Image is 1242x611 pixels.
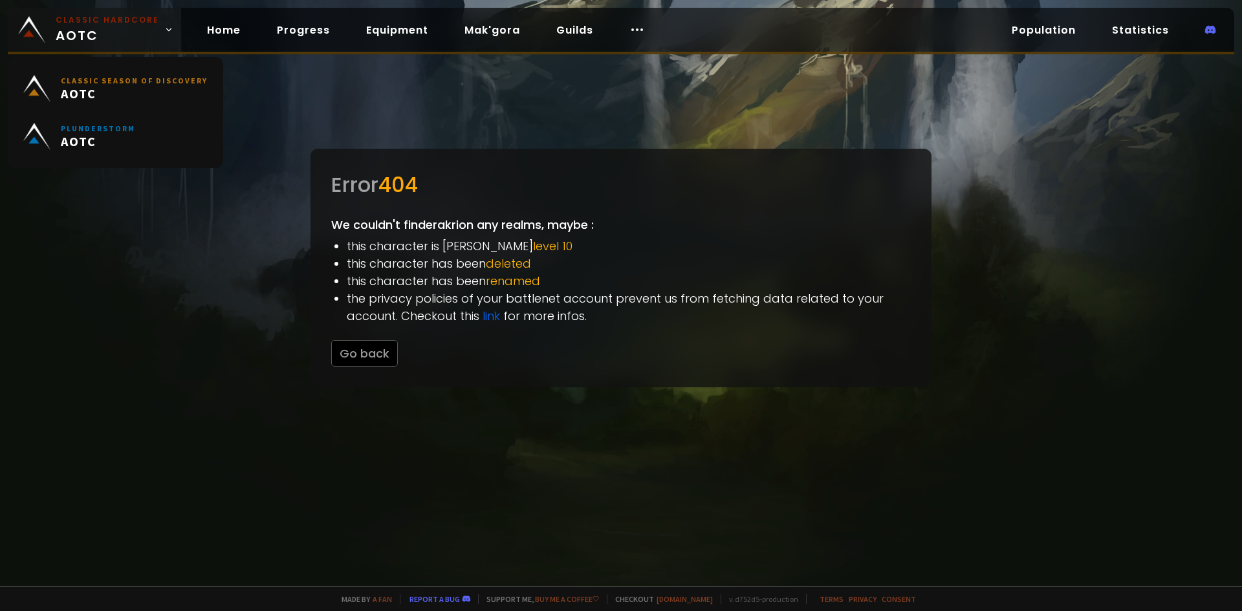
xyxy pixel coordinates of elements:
small: Plunderstorm [61,123,135,133]
span: v. d752d5 - production [721,594,798,604]
small: Classic Season of Discovery [61,76,208,85]
span: Support me, [478,594,599,604]
a: Statistics [1102,17,1179,43]
button: Go back [331,340,398,367]
a: [DOMAIN_NAME] [657,594,713,604]
li: this character has been [347,255,911,272]
a: Classic HardcoreAOTC [8,8,181,52]
span: AOTC [56,14,159,45]
span: 404 [378,170,418,199]
span: AOTC [61,85,208,102]
a: Classic Season of DiscoveryAOTC [16,65,215,113]
a: PlunderstormAOTC [16,113,215,160]
a: Progress [267,17,340,43]
a: Population [1001,17,1086,43]
a: Consent [882,594,916,604]
a: Home [197,17,251,43]
a: Go back [331,345,398,361]
span: Made by [334,594,392,604]
a: a fan [373,594,392,604]
li: the privacy policies of your battlenet account prevent us from fetching data related to your acco... [347,290,911,325]
a: Buy me a coffee [535,594,599,604]
li: this character has been [347,272,911,290]
a: link [483,308,500,324]
span: Checkout [607,594,713,604]
a: Terms [820,594,844,604]
a: Equipment [356,17,439,43]
a: Report a bug [409,594,460,604]
span: AOTC [61,133,135,149]
span: renamed [486,273,540,289]
div: Error [331,169,911,200]
li: this character is [PERSON_NAME] [347,237,911,255]
a: Privacy [849,594,877,604]
a: Mak'gora [454,17,530,43]
a: Guilds [546,17,604,43]
span: level 10 [533,238,572,254]
div: We couldn't find erakri on any realms, maybe : [310,149,931,387]
small: Classic Hardcore [56,14,159,26]
span: deleted [486,255,531,272]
